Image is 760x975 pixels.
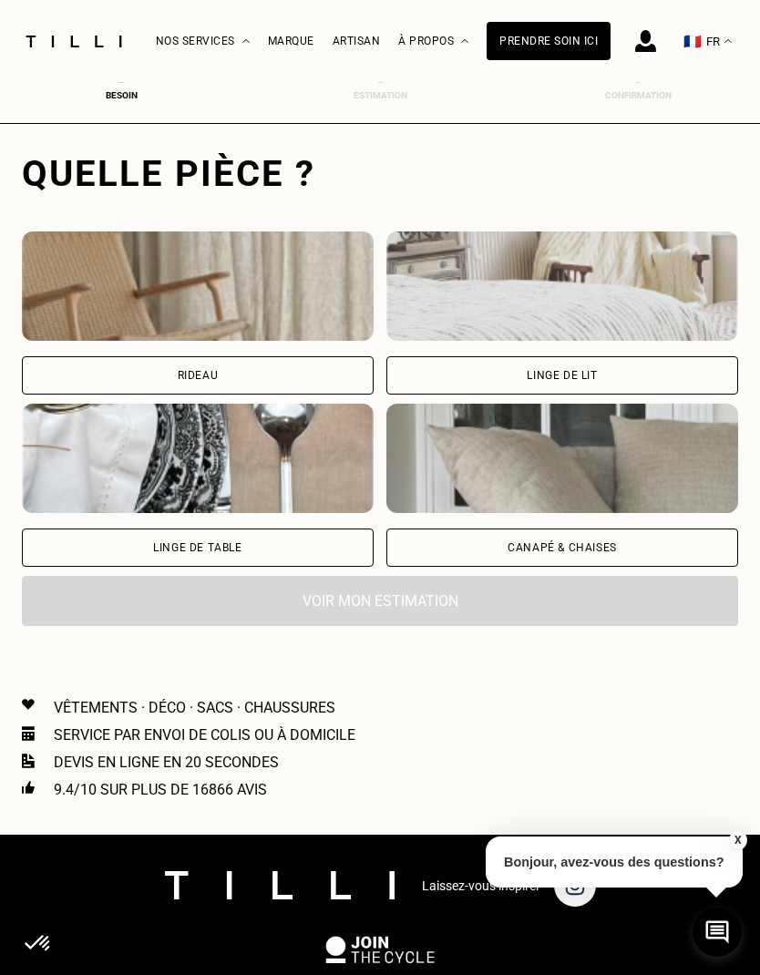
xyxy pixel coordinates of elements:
img: Icon [22,781,35,794]
img: Icon [22,754,35,768]
div: Estimation [344,90,416,100]
div: Besoin [86,90,159,100]
a: Prendre soin ici [487,22,611,60]
button: 🇫🇷 FR [674,1,741,82]
button: X [728,830,746,850]
img: Tilli retouche votre Linge de table [22,404,374,513]
img: Icon [22,699,35,710]
a: Marque [268,35,314,47]
div: Canapé & chaises [508,542,617,553]
img: Logo du service de couturière Tilli [19,36,128,47]
p: Service par envoi de colis ou à domicile [54,726,355,744]
img: Icon [22,726,35,741]
p: Bonjour, avez-vous des questions? [486,836,743,888]
div: Linge de lit [527,370,597,381]
img: logo Join The Cycle [325,936,435,963]
div: Linge de table [153,542,241,553]
p: 9.4/10 sur plus de 16866 avis [54,781,267,798]
span: 🇫🇷 [683,33,702,50]
a: Artisan [333,35,381,47]
div: Confirmation [601,90,674,100]
div: À propos [398,1,468,82]
p: Devis en ligne en 20 secondes [54,754,279,771]
div: Quelle pièce ? [22,152,738,195]
div: Nos services [156,1,250,82]
img: icône connexion [635,30,656,52]
img: logo Tilli [165,871,395,899]
img: Menu déroulant à propos [461,39,468,44]
p: Laissez-vous inspirer [422,878,540,893]
img: Menu déroulant [242,39,250,44]
img: Tilli retouche votre Linge de lit [386,231,738,341]
p: Vêtements · Déco · Sacs · Chaussures [54,699,335,716]
img: Tilli retouche votre Canapé & chaises [386,404,738,513]
img: menu déroulant [724,39,732,44]
img: Tilli retouche votre Rideau [22,231,374,341]
div: Rideau [178,370,219,381]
